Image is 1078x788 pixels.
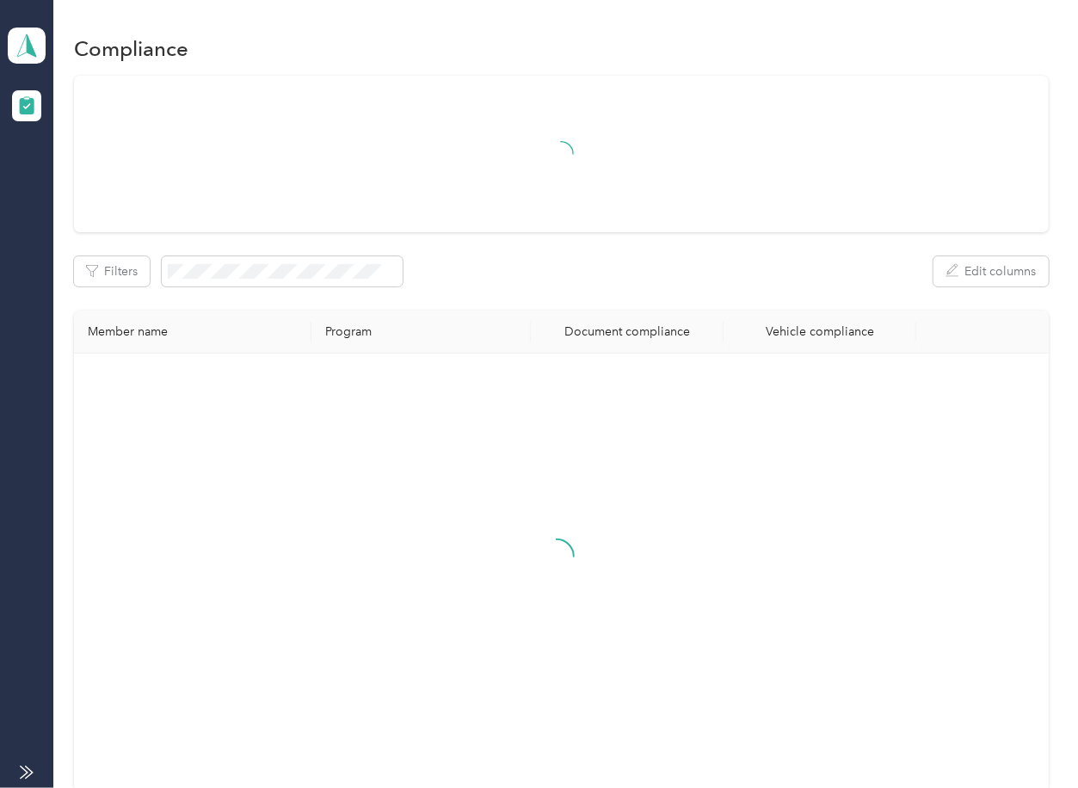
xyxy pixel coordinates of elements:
button: Edit columns [933,256,1049,286]
th: Program [311,311,531,354]
div: Document compliance [545,324,710,339]
button: Filters [74,256,150,286]
h1: Compliance [74,40,188,58]
iframe: Everlance-gr Chat Button Frame [982,692,1078,788]
div: Vehicle compliance [737,324,902,339]
th: Member name [74,311,311,354]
